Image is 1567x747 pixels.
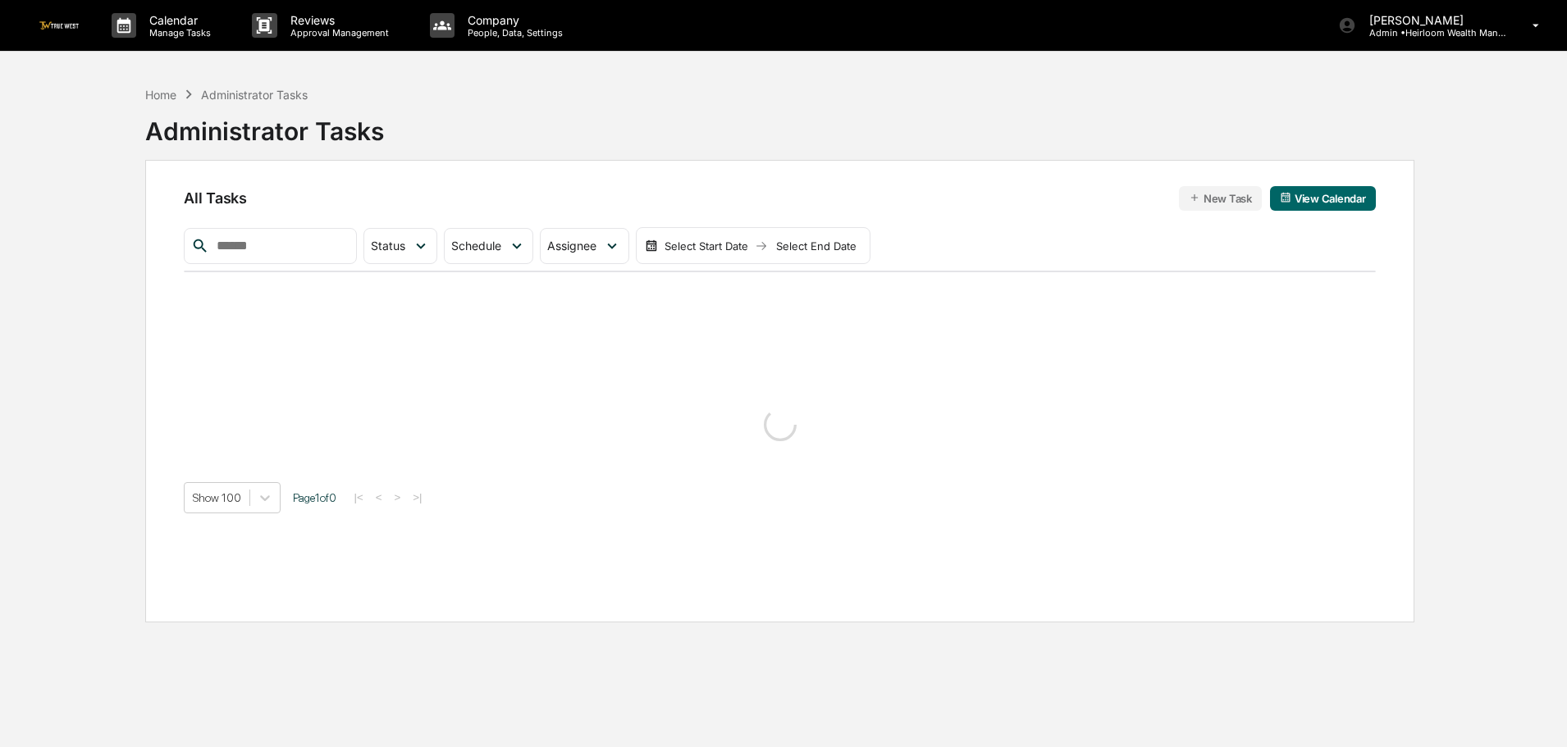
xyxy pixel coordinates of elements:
button: View Calendar [1270,186,1376,211]
img: logo [39,21,79,29]
span: Schedule [451,239,501,253]
div: Select End Date [771,239,861,253]
button: |< [349,490,368,504]
span: All Tasks [184,189,246,207]
button: > [390,490,406,504]
p: Admin • Heirloom Wealth Management [1356,27,1509,39]
button: New Task [1179,186,1262,211]
p: People, Data, Settings [455,27,571,39]
p: [PERSON_NAME] [1356,13,1509,27]
p: Approval Management [277,27,397,39]
img: arrow right [755,239,768,253]
img: calendar [645,239,658,253]
span: Assignee [547,239,596,253]
div: Home [145,88,176,102]
span: Status [371,239,405,253]
p: Calendar [136,13,219,27]
span: Page 1 of 0 [293,491,336,504]
button: >| [408,490,427,504]
p: Reviews [277,13,397,27]
p: Company [455,13,571,27]
p: Manage Tasks [136,27,219,39]
div: Select Start Date [661,239,752,253]
img: calendar [1280,192,1291,203]
button: < [371,490,387,504]
div: Administrator Tasks [145,103,384,146]
div: Administrator Tasks [201,88,308,102]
